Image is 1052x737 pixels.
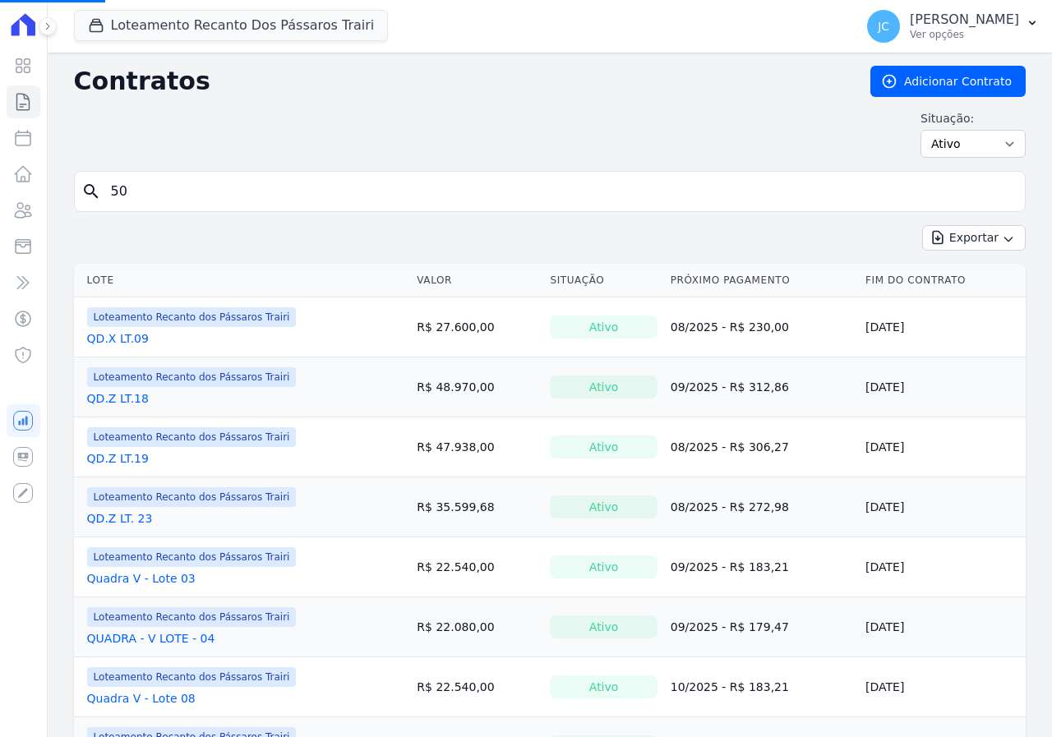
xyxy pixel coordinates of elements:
td: [DATE] [859,357,1026,417]
span: Loteamento Recanto dos Pássaros Trairi [87,307,297,327]
span: Loteamento Recanto dos Pássaros Trairi [87,667,297,687]
a: QUADRA - V LOTE - 04 [87,630,215,647]
th: Situação [543,264,663,297]
div: Ativo [550,435,657,458]
td: R$ 48.970,00 [410,357,543,417]
a: Quadra V - Lote 03 [87,570,196,587]
span: Loteamento Recanto dos Pássaros Trairi [87,367,297,387]
a: 08/2025 - R$ 230,00 [671,320,789,334]
a: Quadra V - Lote 08 [87,690,196,707]
td: R$ 47.938,00 [410,417,543,477]
a: 09/2025 - R$ 183,21 [671,560,789,573]
div: Ativo [550,555,657,578]
td: [DATE] [859,297,1026,357]
a: QD.Z LT. 23 [87,510,153,527]
th: Próximo Pagamento [664,264,859,297]
td: [DATE] [859,417,1026,477]
td: R$ 22.540,00 [410,537,543,597]
p: [PERSON_NAME] [910,12,1019,28]
span: Loteamento Recanto dos Pássaros Trairi [87,487,297,507]
span: Loteamento Recanto dos Pássaros Trairi [87,607,297,627]
td: [DATE] [859,597,1026,657]
td: [DATE] [859,477,1026,537]
td: R$ 22.080,00 [410,597,543,657]
th: Valor [410,264,543,297]
td: R$ 27.600,00 [410,297,543,357]
div: Ativo [550,495,657,518]
div: Ativo [550,316,657,339]
td: R$ 22.540,00 [410,657,543,717]
td: R$ 35.599,68 [410,477,543,537]
p: Ver opções [910,28,1019,41]
span: JC [878,21,889,32]
a: 08/2025 - R$ 306,27 [671,440,789,454]
td: [DATE] [859,657,1026,717]
th: Fim do Contrato [859,264,1026,297]
a: Adicionar Contrato [870,66,1026,97]
a: QD.Z LT.19 [87,450,149,467]
div: Ativo [550,675,657,698]
i: search [81,182,101,201]
button: Exportar [922,225,1026,251]
th: Lote [74,264,411,297]
button: Loteamento Recanto Dos Pássaros Trairi [74,10,389,41]
td: [DATE] [859,537,1026,597]
label: Situação: [920,110,1026,127]
span: Loteamento Recanto dos Pássaros Trairi [87,427,297,447]
a: 08/2025 - R$ 272,98 [671,500,789,514]
a: QD.Z LT.18 [87,390,149,407]
a: QD.X LT.09 [87,330,149,347]
a: 09/2025 - R$ 179,47 [671,620,789,633]
button: JC [PERSON_NAME] Ver opções [854,3,1052,49]
input: Buscar por nome do lote [101,175,1018,208]
div: Ativo [550,615,657,638]
a: 09/2025 - R$ 312,86 [671,380,789,394]
span: Loteamento Recanto dos Pássaros Trairi [87,547,297,567]
h2: Contratos [74,67,844,96]
div: Ativo [550,375,657,398]
a: 10/2025 - R$ 183,21 [671,680,789,693]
